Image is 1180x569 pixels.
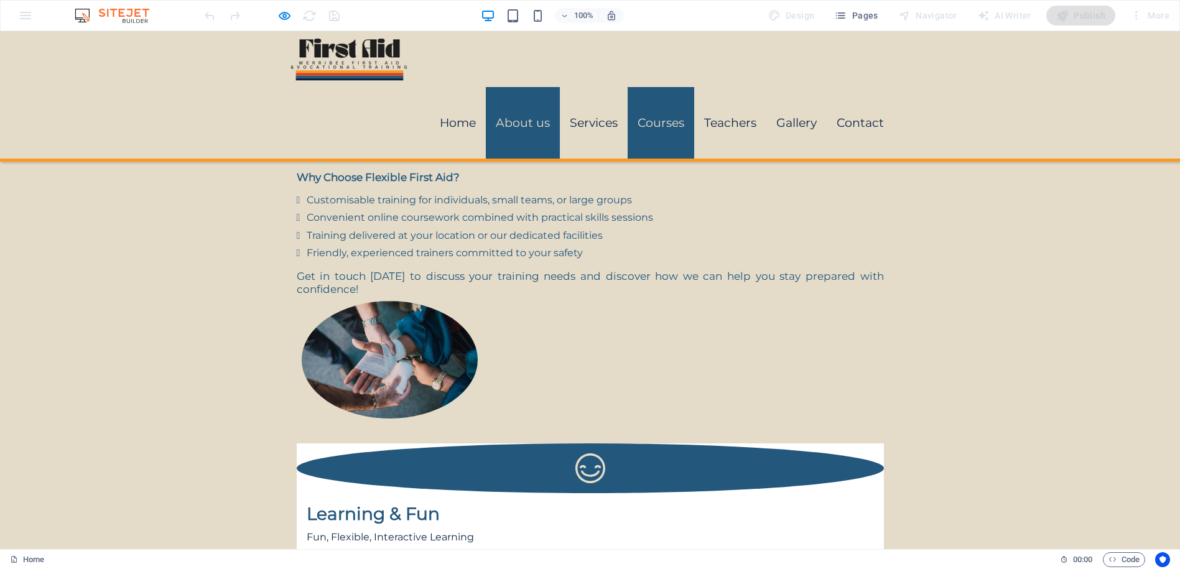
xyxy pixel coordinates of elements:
button: Code [1103,552,1145,567]
a: Services [560,56,628,127]
i: On resize automatically adjust zoom level to fit chosen device. [606,10,617,21]
h6: 100% [574,8,593,23]
a: Teachers [694,56,766,127]
h6: Session time [1060,552,1093,567]
button: 100% [555,8,599,23]
span: 00 00 [1073,552,1092,567]
button: Usercentrics [1155,552,1170,567]
span: Code [1108,552,1140,567]
a: Click to cancel selection. Double-click to open Pages [10,552,44,567]
a: Contact [827,56,894,127]
div: Design (Ctrl+Alt+Y) [763,6,820,25]
a: About us [486,56,560,127]
img: Editor Logo [72,8,165,23]
span: : [1082,555,1084,564]
p: Fun, Flexible, Interactive Learning [307,499,874,514]
span: Customisable training for individuals, small teams, or large groups [307,163,632,175]
strong: Why Choose Flexible First Aid? [297,140,460,152]
span: Friendly, experienced trainers committed to your safety [307,216,583,228]
span: Pages [834,9,878,22]
span: Convenient online coursework combined with practical skills sessions [307,180,653,192]
a: Home [430,56,486,127]
span: Training delivered at your location or our dedicated facilities [307,198,603,210]
span: Get in touch [DATE] to discuss your training needs and discover how we can help you stay prepared... [297,239,884,264]
a: Gallery [766,56,827,127]
button: Pages [829,6,883,25]
a: Courses [628,56,694,127]
h3: Learning & Fun [307,472,874,494]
